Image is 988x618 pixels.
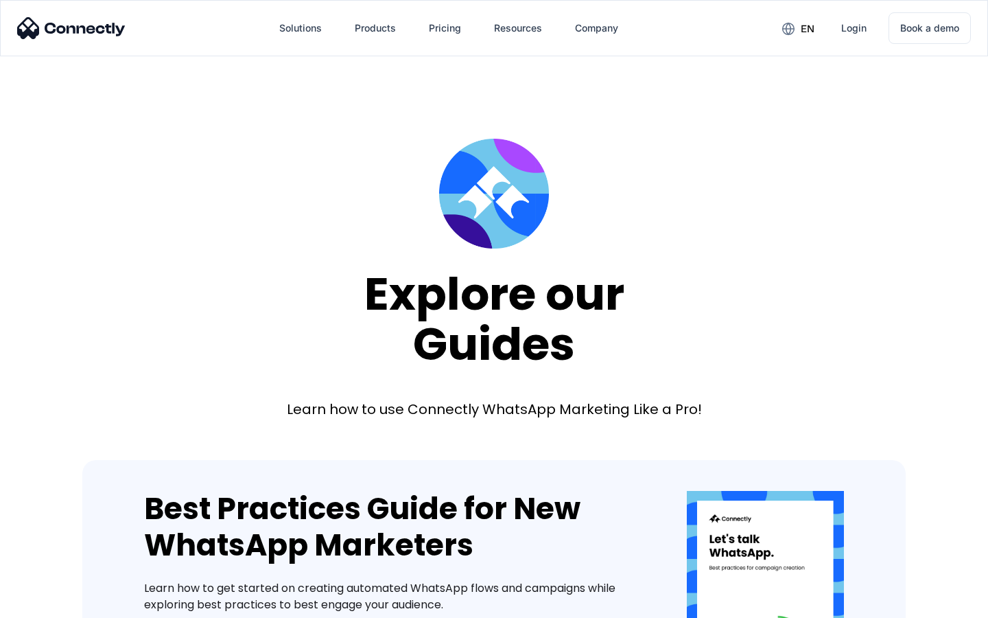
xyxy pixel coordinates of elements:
[418,12,472,45] a: Pricing
[144,580,646,613] div: Learn how to get started on creating automated WhatsApp flows and campaigns while exploring best ...
[14,594,82,613] aside: Language selected: English
[575,19,618,38] div: Company
[841,19,867,38] div: Login
[364,269,624,369] div: Explore our Guides
[144,491,646,564] div: Best Practices Guide for New WhatsApp Marketers
[355,19,396,38] div: Products
[27,594,82,613] ul: Language list
[279,19,322,38] div: Solutions
[889,12,971,44] a: Book a demo
[494,19,542,38] div: Resources
[429,19,461,38] div: Pricing
[801,19,814,38] div: en
[830,12,878,45] a: Login
[287,400,702,419] div: Learn how to use Connectly WhatsApp Marketing Like a Pro!
[17,17,126,39] img: Connectly Logo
